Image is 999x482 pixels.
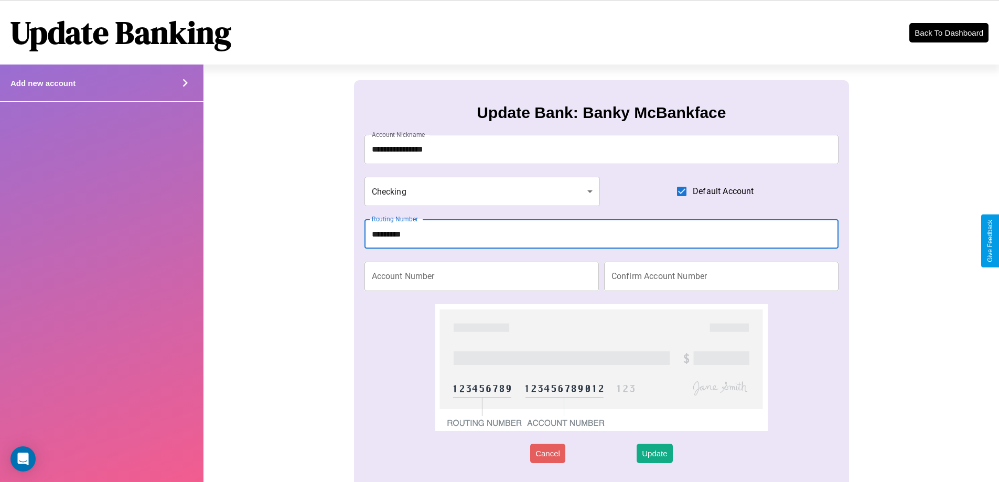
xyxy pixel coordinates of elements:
button: Back To Dashboard [909,23,989,42]
label: Routing Number [372,215,418,223]
h3: Update Bank: Banky McBankface [477,104,726,122]
div: Open Intercom Messenger [10,446,36,472]
button: Update [637,444,672,463]
h4: Add new account [10,79,76,88]
div: Give Feedback [986,220,994,262]
button: Cancel [530,444,565,463]
label: Account Nickname [372,130,425,139]
img: check [435,304,767,431]
div: Checking [364,177,600,206]
span: Default Account [693,185,754,198]
h1: Update Banking [10,11,231,54]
